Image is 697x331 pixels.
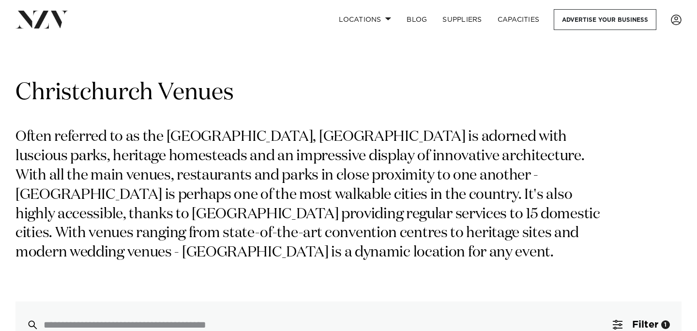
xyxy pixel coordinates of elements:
[435,9,489,30] a: SUPPLIERS
[331,9,399,30] a: Locations
[661,320,670,329] div: 1
[632,320,658,330] span: Filter
[399,9,435,30] a: BLOG
[15,128,614,263] p: Often referred to as the [GEOGRAPHIC_DATA], [GEOGRAPHIC_DATA] is adorned with luscious parks, her...
[554,9,656,30] a: Advertise your business
[15,78,682,108] h1: Christchurch Venues
[15,11,68,28] img: nzv-logo.png
[490,9,547,30] a: Capacities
